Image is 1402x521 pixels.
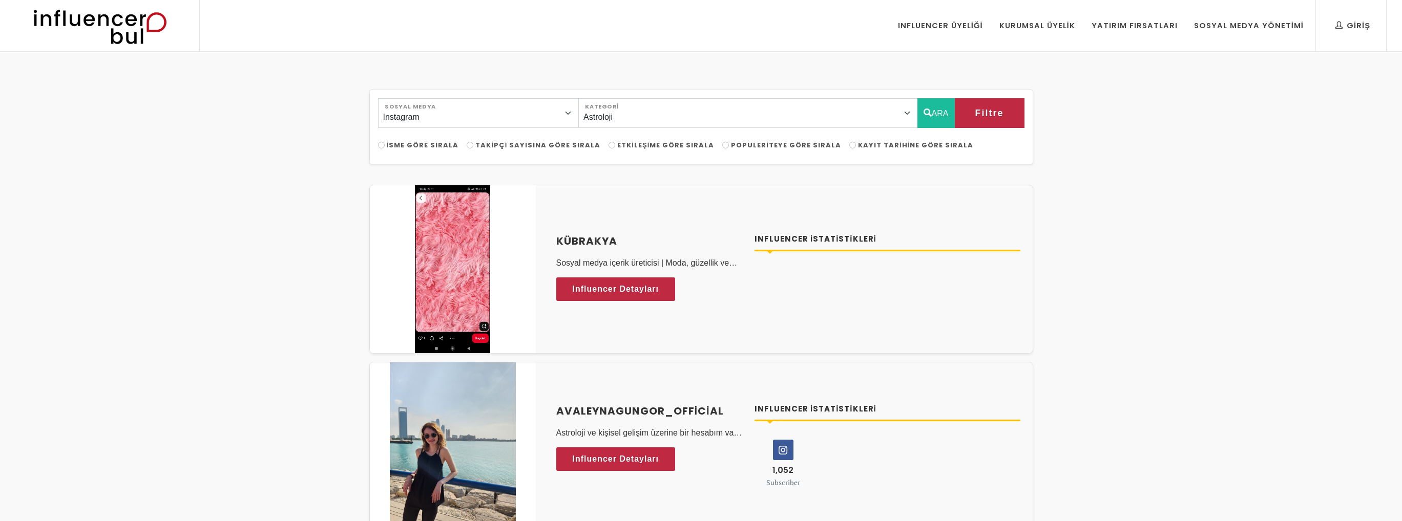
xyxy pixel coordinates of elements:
small: Subscriber [766,477,800,487]
span: Etkileşime Göre Sırala [617,140,714,150]
span: Influencer Detayları [573,281,659,297]
a: Influencer Detayları [556,447,676,471]
div: Sosyal Medya Yönetimi [1194,20,1304,31]
span: Populeriteye Göre Sırala [731,140,841,150]
a: Kübrakya [556,233,743,249]
h4: Influencer İstatistikleri [755,403,1020,415]
div: Giriş [1335,20,1370,31]
p: Sosyal medya içerik üreticisi | Moda, güzellik ve yaşam tarzı paylaşımları | İş birliklerine açığ... [556,257,743,269]
div: Kurumsal Üyelik [999,20,1075,31]
button: ARA [917,98,955,128]
input: Populeriteye Göre Sırala [722,142,729,148]
span: Influencer Detayları [573,451,659,467]
span: İsme Göre Sırala [387,140,459,150]
div: Yatırım Fırsatları [1092,20,1178,31]
input: Takipçi Sayısına Göre Sırala [467,142,473,148]
input: Kayıt Tarihine Göre Sırala [849,142,856,148]
span: Kayıt Tarihine Göre Sırala [858,140,973,150]
h4: Influencer İstatistikleri [755,233,1020,245]
span: Filtre [975,104,1004,122]
span: Takipçi Sayısına Göre Sırala [475,140,600,150]
div: Influencer Üyeliği [898,20,983,31]
button: Filtre [955,98,1024,128]
input: İsme Göre Sırala [378,142,385,148]
p: Astroloji ve kişisel gelişim üzerine bir hesabım var. Reelsalarım 100 bin ve üzeri izleniyor. [556,427,743,439]
span: 1,052 [772,464,793,476]
a: Influencer Detayları [556,277,676,301]
a: avaleynagungor_official [556,403,743,419]
input: Etkileşime Göre Sırala [609,142,615,148]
